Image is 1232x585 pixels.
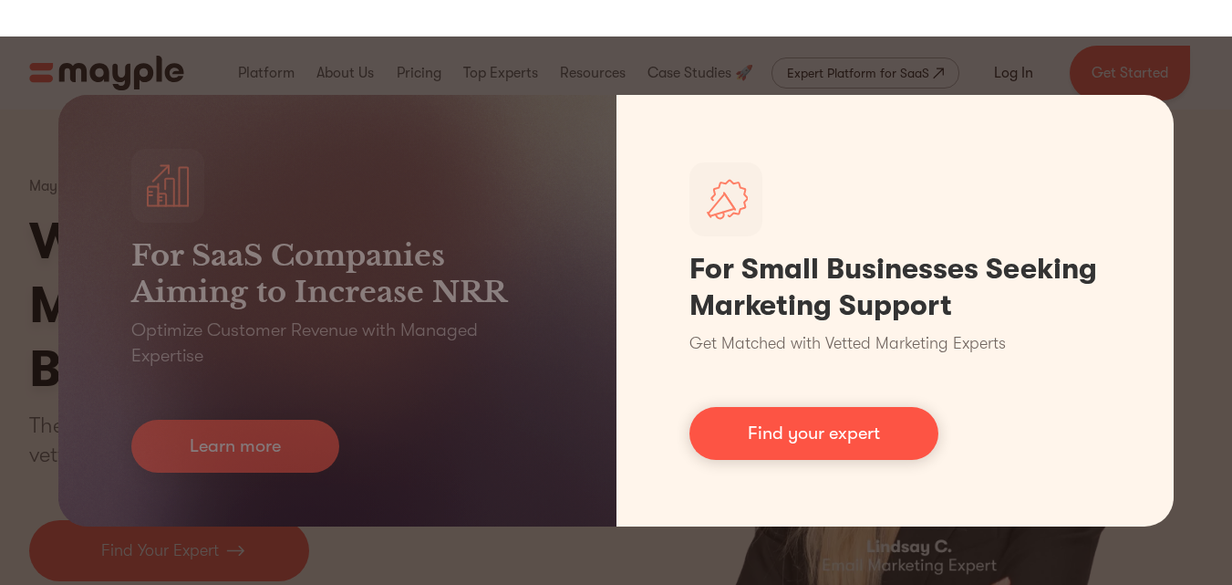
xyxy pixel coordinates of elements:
a: Find your expert [689,407,938,460]
h3: For SaaS Companies Aiming to Increase NRR [131,237,544,310]
a: Learn more [131,420,339,473]
p: Get Matched with Vetted Marketing Experts [689,331,1006,356]
p: Optimize Customer Revenue with Managed Expertise [131,318,544,369]
h1: For Small Businesses Seeking Marketing Support [689,251,1102,324]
